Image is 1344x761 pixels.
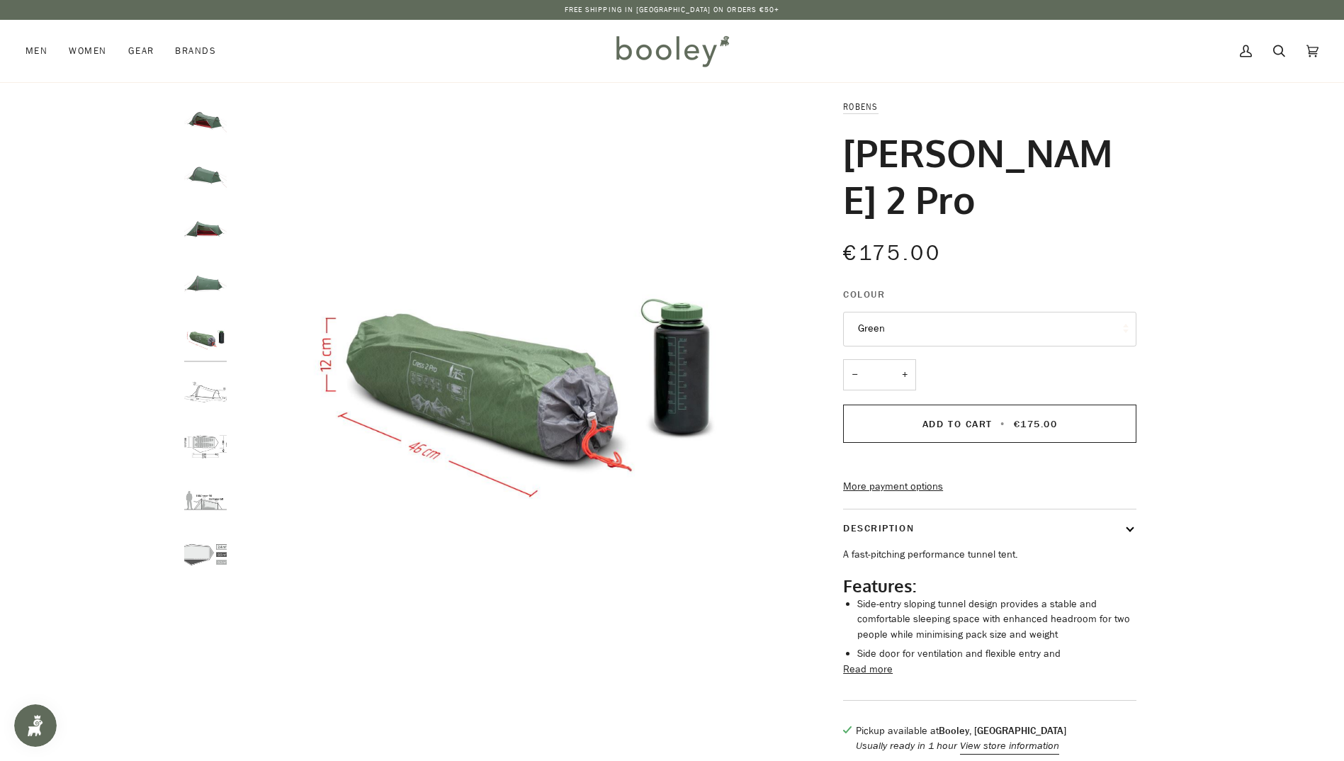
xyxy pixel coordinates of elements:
[996,417,1010,431] span: •
[184,99,227,142] img: Robens Cress 2 Pro Green - Booley Galway
[843,312,1136,346] button: Green
[234,99,794,660] img: Robens Cress 2 Pro Green - Booley Galway
[128,44,154,58] span: Gear
[184,154,227,196] img: Robens Cress 2 Pro Green - Booley Galway
[843,662,893,677] button: Read more
[26,44,47,58] span: Men
[893,359,916,391] button: +
[184,317,227,359] img: Robens Cress 2 Pro Green - Booley Galway
[1014,417,1058,431] span: €175.00
[14,704,57,747] iframe: Button to open loyalty program pop-up
[857,597,1136,643] li: Side-entry sloping tunnel design provides a stable and comfortable sleeping space with enhanced h...
[69,44,106,58] span: Women
[960,738,1059,754] button: View store information
[184,425,227,468] img: Robens Cress 2 Pro - Booley Galway
[184,262,227,305] img: Robens Cress 2 Pro Green - Booley Galway
[118,20,165,82] a: Gear
[843,509,1136,547] button: Description
[184,480,227,522] img: Robens Cress 2 Pro - Booley Galway
[164,20,227,82] a: Brands
[175,44,216,58] span: Brands
[922,417,993,431] span: Add to Cart
[843,101,879,113] a: Robens
[843,575,1136,597] h2: Features:
[184,534,227,576] img: Robens Cress 2 Pro - Booley Galway
[843,547,1136,563] p: A fast-pitching performance tunnel tent.
[565,4,780,16] p: Free Shipping in [GEOGRAPHIC_DATA] on Orders €50+
[26,20,58,82] a: Men
[856,723,1066,739] p: Pickup available at
[843,287,885,302] span: Colour
[843,239,941,268] span: €175.00
[610,30,734,72] img: Booley
[843,359,916,391] input: Quantity
[184,208,227,250] img: Robens Cress 2 Pro Green - Booley Galway
[939,724,1066,738] strong: Booley, [GEOGRAPHIC_DATA]
[184,371,227,413] img: Robens Cress 2 Pro - Booley Galway
[856,738,1066,754] p: Usually ready in 1 hour
[843,129,1126,222] h1: [PERSON_NAME] 2 Pro
[843,405,1136,443] button: Add to Cart • €175.00
[58,20,117,82] a: Women
[843,479,1136,495] a: More payment options
[857,646,1136,662] li: Side door for ventilation and flexible entry and
[843,359,866,391] button: −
